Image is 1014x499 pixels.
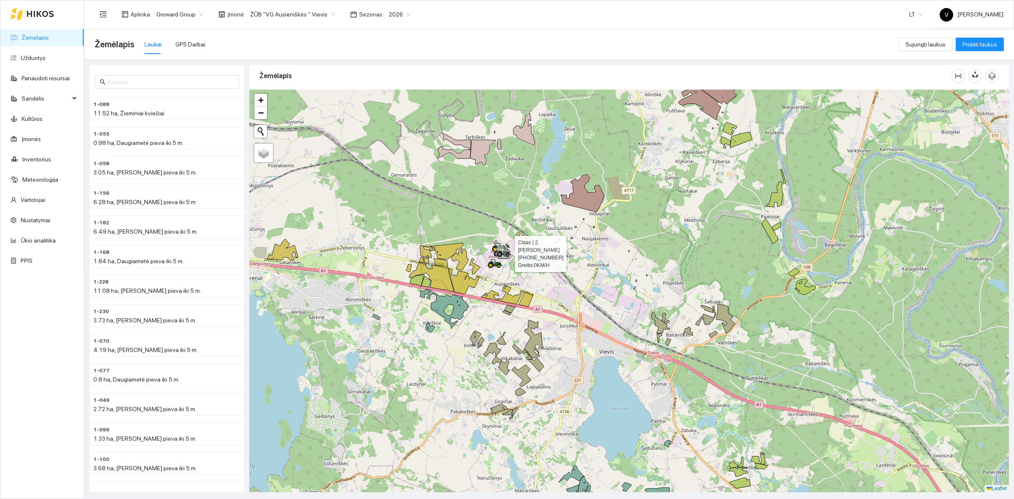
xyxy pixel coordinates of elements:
span: 1-100 [93,455,109,464]
span: Groward Group [156,8,203,21]
span: layout [122,11,128,18]
span: Sandėlis [22,90,70,107]
button: Initiate a new search [254,125,267,138]
span: Įmonė : [227,10,245,19]
a: Įmonės [22,136,41,142]
span: column-width [952,73,965,79]
span: 0.98 ha, Daugiametė pieva iki 5 m. [93,139,183,146]
span: Sezonas : [359,10,384,19]
span: 3.68 ha, [PERSON_NAME] pieva iki 5 m. [93,465,197,472]
button: menu-fold [95,6,112,23]
a: Layers [254,144,273,162]
span: ŽŪB "VG Ausieniškės " Vievis [250,8,335,21]
span: 2026 [389,8,411,21]
span: 1-088 [93,101,109,109]
span: 3.05 ha, [PERSON_NAME] pieva iki 5 m. [93,169,197,176]
span: shop [218,11,225,18]
span: 1-049 [93,396,109,404]
a: Kultūros [22,115,43,122]
a: Pridėti laukus [956,41,1004,48]
button: Sujungti laukus [899,38,952,51]
a: Sujungti laukus [899,41,952,48]
span: 11.08 ha, [PERSON_NAME] pieva iki 5 m. [93,287,201,294]
a: Užduotys [21,55,46,61]
span: 1.33 ha, [PERSON_NAME] pieva iki 5 m. [93,435,196,442]
span: 1-055 [93,130,109,138]
span: calendar [350,11,357,18]
span: Žemėlapis [95,38,134,51]
span: − [258,107,264,118]
span: 1-168 [93,248,109,256]
span: 2.72 ha, [PERSON_NAME] pieva iki 5 m. [93,406,196,412]
span: Pridėti laukus [962,40,997,49]
span: 1.84 ha, Daugiametė pieva iki 5 m. [93,258,184,264]
a: Zoom out [254,106,267,119]
span: 1-156 [93,189,109,197]
input: Paieška [107,77,234,87]
span: 1-077 [93,367,109,375]
div: GPS Darbai [175,40,205,49]
span: 4.19 ha, [PERSON_NAME] pieva iki 5 m. [93,346,198,353]
a: Meteorologija [22,176,58,183]
a: Nustatymai [21,217,50,224]
span: LT [909,8,923,21]
a: Vartotojai [21,196,45,203]
a: Žemėlapis [22,34,49,41]
span: 6.49 ha, [PERSON_NAME] pieva iki 5 m. [93,228,198,235]
span: 1-230 [93,308,109,316]
button: column-width [951,69,965,83]
span: 1-058 [93,160,109,168]
span: 1-182 [93,219,109,227]
a: Ūkio analitika [21,237,56,244]
span: search [100,79,106,85]
span: 3.73 ha, [PERSON_NAME] pieva iki 5 m. [93,317,196,324]
span: menu-fold [99,11,107,18]
div: Laukai [144,40,162,49]
a: Zoom in [254,94,267,106]
span: Aplinka : [131,10,151,19]
span: 1-070 [93,337,109,345]
a: Inventorius [22,156,51,163]
span: 1-099 [93,426,109,434]
span: [PERSON_NAME] [940,11,1003,18]
a: PPIS [21,257,33,264]
a: Leaflet [987,485,1007,491]
span: 11.52 ha, Žieminiai kviečiai [93,110,164,117]
span: 0.8 ha, Daugiametė pieva iki 5 m. [93,376,180,383]
span: 1-228 [93,278,109,286]
button: Pridėti laukus [956,38,1004,51]
span: V [945,8,949,22]
span: + [258,95,264,105]
span: 6.28 ha, [PERSON_NAME] pieva iki 5 m. [93,199,197,205]
a: Panaudoti resursai [22,75,70,82]
div: Žemėlapis [259,64,951,88]
span: Sujungti laukus [905,40,946,49]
